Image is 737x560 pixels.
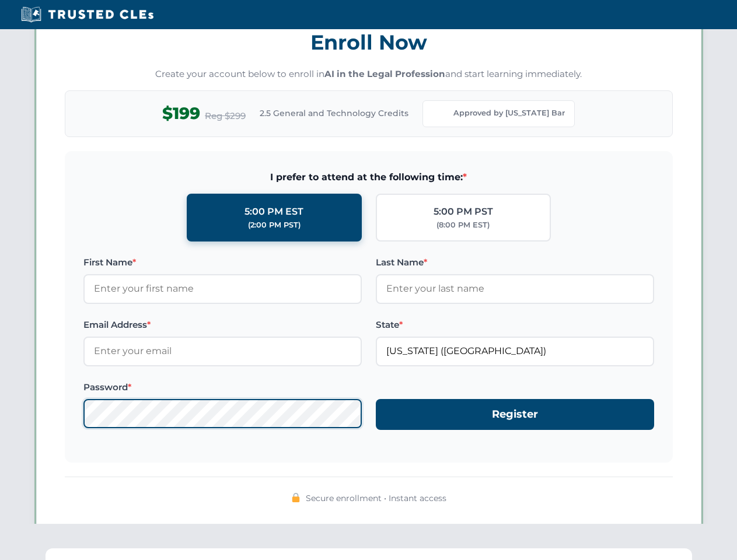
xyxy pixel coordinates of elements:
label: State [376,318,654,332]
label: Last Name [376,256,654,269]
div: (2:00 PM PST) [248,219,301,231]
span: Approved by [US_STATE] Bar [453,107,565,119]
strong: AI in the Legal Profession [324,68,445,79]
span: I prefer to attend at the following time: [83,170,654,185]
input: Florida (FL) [376,337,654,366]
p: Create your account below to enroll in and start learning immediately. [65,68,673,81]
button: Register [376,399,654,430]
label: First Name [83,256,362,269]
span: Secure enrollment • Instant access [306,492,446,505]
input: Enter your last name [376,274,654,303]
label: Email Address [83,318,362,332]
input: Enter your email [83,337,362,366]
div: 5:00 PM PST [434,204,493,219]
img: 🔒 [291,493,301,502]
span: 2.5 General and Technology Credits [260,107,408,120]
img: Florida Bar [432,106,449,122]
img: Trusted CLEs [18,6,157,23]
label: Password [83,380,362,394]
span: $199 [162,100,200,127]
input: Enter your first name [83,274,362,303]
h3: Enroll Now [65,24,673,61]
span: Reg $299 [205,109,246,123]
div: 5:00 PM EST [244,204,303,219]
div: (8:00 PM EST) [436,219,490,231]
